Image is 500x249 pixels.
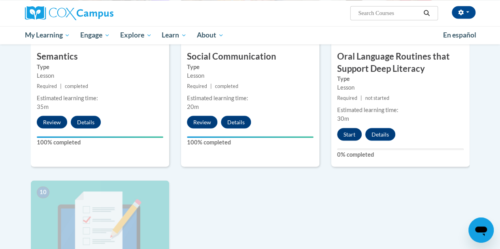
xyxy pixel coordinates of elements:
[25,30,70,40] span: My Learning
[75,26,115,44] a: Engage
[37,136,163,138] div: Your progress
[31,50,169,62] h3: Semantics
[71,116,101,128] button: Details
[337,105,464,114] div: Estimated learning time:
[19,26,481,44] div: Main menu
[13,28,131,59] h1: Oral Language is the Foundation for Literacy
[210,83,212,89] span: |
[337,115,349,122] span: 30m
[162,30,187,40] span: Learn
[37,83,57,89] span: Required
[192,26,229,44] a: About
[37,186,49,198] span: 10
[187,136,313,138] div: Your progress
[360,95,362,101] span: |
[337,74,464,83] label: Type
[357,8,421,18] input: Search Courses
[187,71,313,80] div: Lesson
[421,8,432,18] button: Search
[215,83,238,89] span: completed
[37,138,163,146] label: 100% completed
[181,50,319,62] h3: Social Communication
[80,30,110,40] span: Engage
[37,94,163,102] div: Estimated learning time:
[187,83,207,89] span: Required
[187,94,313,102] div: Estimated learning time:
[37,62,163,71] label: Type
[187,62,313,71] label: Type
[452,6,475,19] button: Account Settings
[365,95,389,101] span: not started
[157,26,192,44] a: Learn
[331,50,470,75] h3: Oral Language Routines that Support Deep Literacy
[20,26,75,44] a: My Learning
[37,71,163,80] div: Lesson
[337,150,464,159] label: 0% completed
[337,95,357,101] span: Required
[337,83,464,92] div: Lesson
[25,6,167,20] a: Cox Campus
[37,103,49,110] span: 35m
[120,30,152,40] span: Explore
[443,31,476,39] span: En español
[37,116,67,128] button: Review
[115,26,157,44] a: Explore
[438,27,481,43] a: En español
[468,217,494,243] iframe: Button to launch messaging window
[65,83,88,89] span: completed
[221,116,251,128] button: Details
[187,103,199,110] span: 20m
[365,128,395,140] button: Details
[187,138,313,146] label: 100% completed
[187,116,217,128] button: Review
[60,83,62,89] span: |
[337,128,362,140] button: Start
[25,6,113,20] img: Cox Campus
[197,30,224,40] span: About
